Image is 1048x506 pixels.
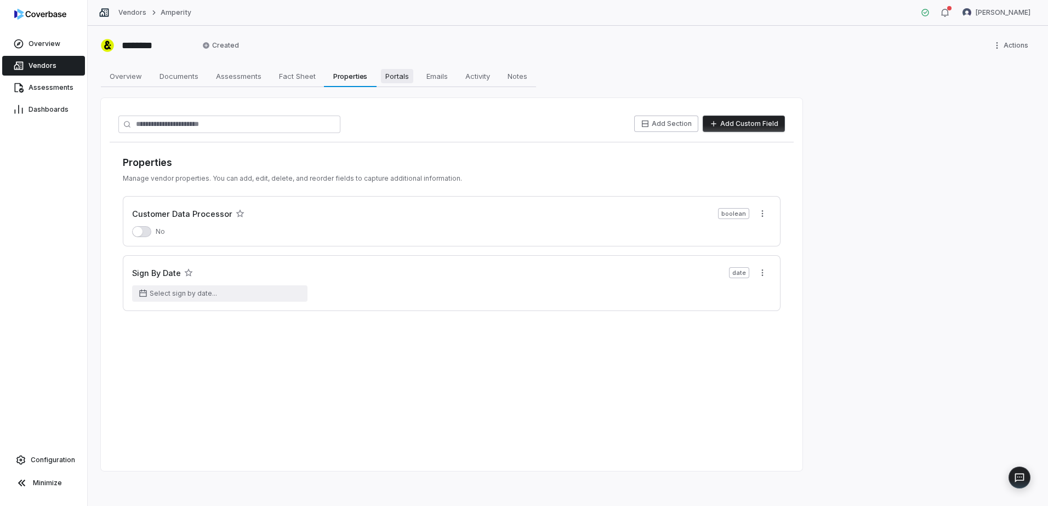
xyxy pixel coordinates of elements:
span: Minimize [33,479,62,487]
span: Dashboards [29,105,69,114]
span: Vendors [29,61,56,70]
span: Fact Sheet [275,69,320,83]
span: date [729,267,749,278]
span: Properties [329,69,372,83]
p: Manage vendor properties. You can add, edit, delete, and reorder fields to capture additional inf... [123,174,781,183]
span: Configuration [31,456,75,464]
span: [PERSON_NAME] [976,8,1030,17]
button: More actions [754,264,771,281]
a: Overview [2,34,85,54]
span: Overview [105,69,146,83]
span: Created [202,41,239,50]
span: No [156,227,165,236]
span: Overview [29,39,60,48]
span: Emails [422,69,452,83]
a: Amperity [161,8,191,17]
a: Configuration [4,450,83,470]
button: More actions [989,37,1035,54]
button: Minimize [4,472,83,494]
button: Add Section [634,116,698,132]
h1: Properties [123,156,781,170]
a: Dashboards [2,100,85,119]
span: Select sign by date... [150,289,217,298]
a: Vendors [2,56,85,76]
span: Activity [461,69,494,83]
span: Notes [503,69,532,83]
button: Select sign by date... [132,285,307,302]
img: Angela Anderson avatar [962,8,971,17]
h3: Sign By Date [132,267,181,279]
button: Angela Anderson avatar[PERSON_NAME] [956,4,1037,21]
h3: Customer Data Processor [132,208,232,220]
img: logo-D7KZi-bG.svg [14,9,66,20]
a: Assessments [2,78,85,97]
span: Assessments [29,83,73,92]
span: Assessments [212,69,266,83]
span: Portals [381,69,413,83]
button: Add Custom Field [703,116,785,132]
button: More actions [754,205,771,222]
a: Vendors [118,8,146,17]
span: boolean [718,208,749,219]
span: Documents [155,69,203,83]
